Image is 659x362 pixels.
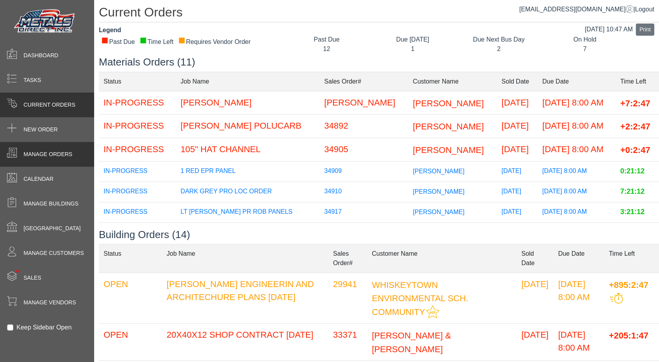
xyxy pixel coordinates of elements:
td: Time Left [604,244,659,273]
div: On Hold [548,35,622,44]
span: +2:2:47 [620,122,650,131]
td: Due Date [538,72,616,91]
td: Due Date [553,244,604,273]
td: IN-PROGRESS [99,202,176,222]
span: [GEOGRAPHIC_DATA] [24,224,81,233]
span: [PERSON_NAME] [413,145,484,155]
td: [PERSON_NAME] [176,222,319,243]
td: LT [PERSON_NAME] PR ROB PANELS [176,202,319,222]
td: IN-PROGRESS [99,115,176,138]
span: 0:21:12 [620,167,644,175]
td: Time Left [615,72,659,91]
td: [DATE] 8:00 AM [538,202,616,222]
span: Manage Orders [24,150,72,158]
td: 34910 [320,182,408,202]
div: Past Due [289,35,364,44]
td: [PERSON_NAME] [176,91,319,115]
div: Past Due [101,37,135,47]
td: 29941 [328,273,367,324]
div: | [519,5,654,14]
a: [EMAIL_ADDRESS][DOMAIN_NAME] [519,6,634,13]
td: OPEN [99,324,162,360]
div: ■ [101,37,108,43]
td: [DATE] [497,138,538,161]
label: Keep Sidebar Open [16,323,72,332]
span: [PERSON_NAME] [413,188,465,195]
td: IN-PROGRESS [99,138,176,161]
td: 34909 [320,161,408,182]
h3: Building Orders (14) [99,229,659,241]
td: [PERSON_NAME] ENGINEERIN AND ARCHITECHURE PLANS [DATE] [162,273,328,324]
span: 3:21:12 [620,208,644,216]
td: 33371 [328,324,367,360]
td: Customer Name [367,244,517,273]
td: Job Name [162,244,328,273]
div: 1 [375,44,450,54]
td: IN-PROGRESS [99,161,176,182]
span: Current Orders [24,101,75,109]
td: Customer Name [408,72,497,91]
td: [DATE] [497,182,538,202]
td: Status [99,72,176,91]
td: IN-PROGRESS [99,182,176,202]
td: Job Name [176,72,319,91]
td: 34917 [320,202,408,222]
td: Sales Order# [320,72,408,91]
span: • [7,258,27,284]
td: IN-PROGRESS [99,222,176,243]
td: OPEN [99,273,162,324]
img: This customer should be prioritized [426,305,439,318]
td: 34892 [320,115,408,138]
td: [DATE] [517,273,553,324]
td: [PERSON_NAME] [320,91,408,115]
td: [PERSON_NAME] POLUCARB [176,115,319,138]
span: WHISKEYTOWN ENVIRONMENTAL SCH. COMMUNITY [372,280,468,317]
td: 105" HAT CHANNEL [176,138,319,161]
td: Sold Date [517,244,553,273]
td: [DATE] [497,222,538,243]
div: Time Left [140,37,173,47]
span: [PERSON_NAME] [413,208,465,215]
td: [DATE] 8:00 AM [538,91,616,115]
td: [DATE] 8:00 AM [538,115,616,138]
td: DARK GREY PRO LOC ORDER [176,182,319,202]
div: Requires Vendor Order [178,37,251,47]
td: Sales Order# [328,244,367,273]
span: Sales [24,274,41,282]
button: Print [636,24,654,36]
span: +0:2:47 [620,145,650,155]
td: [DATE] 8:00 AM [538,222,616,243]
span: Dashboard [24,51,58,60]
span: [PERSON_NAME] & [PERSON_NAME] [372,331,451,354]
span: Manage Customers [24,249,84,257]
td: [DATE] 8:00 AM [553,324,604,360]
span: +895:2:47 [609,280,648,289]
span: 7:21:12 [620,188,644,196]
span: Tasks [24,76,41,84]
td: [DATE] [497,91,538,115]
img: This order should be prioritized [610,293,623,304]
img: Metals Direct Inc Logo [12,7,78,36]
span: New Order [24,126,58,134]
span: +205:1:47 [609,331,648,340]
span: [PERSON_NAME] [413,122,484,131]
td: Sold Date [497,72,538,91]
h3: Materials Orders (11) [99,56,659,68]
td: [DATE] [497,115,538,138]
div: ■ [140,37,147,43]
td: [DATE] 8:00 AM [553,273,604,324]
td: Status [99,244,162,273]
td: 34905 [320,138,408,161]
div: Due Next Bus Day [462,35,536,44]
td: 20X40X12 SHOP CONTRACT [DATE] [162,324,328,360]
div: 12 [289,44,364,54]
div: Due [DATE] [375,35,450,44]
td: [DATE] [517,324,553,360]
strong: Legend [99,27,121,33]
span: Calendar [24,175,53,183]
td: [DATE] 8:00 AM [538,161,616,182]
span: Logout [635,6,654,13]
span: [DATE] 10:47 AM [585,26,633,33]
td: [DATE] 8:00 AM [538,138,616,161]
